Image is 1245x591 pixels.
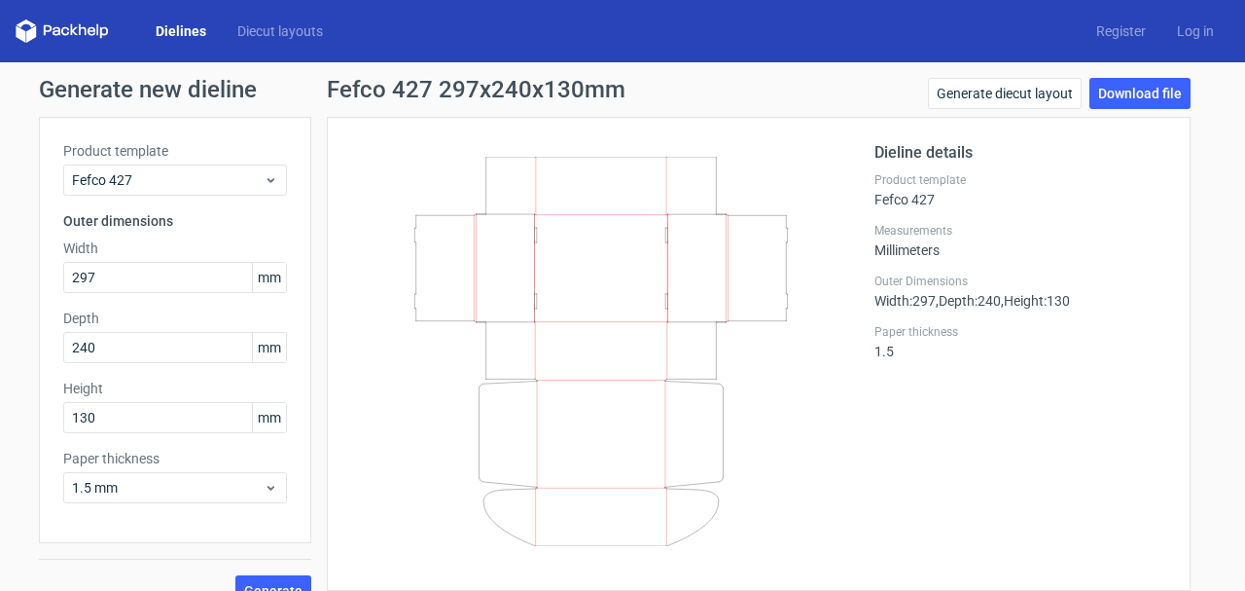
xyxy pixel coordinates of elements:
h1: Fefco 427 297x240x130mm [327,78,625,101]
h1: Generate new dieline [39,78,1206,101]
label: Paper thickness [63,449,287,468]
span: 1.5 mm [72,478,264,498]
label: Product template [874,172,1166,188]
div: Millimeters [874,223,1166,258]
h2: Dieline details [874,141,1166,165]
div: Fefco 427 [874,172,1166,207]
label: Outer Dimensions [874,274,1166,289]
div: 1.5 [874,324,1166,359]
label: Measurements [874,223,1166,239]
h3: Outer dimensions [63,211,287,231]
span: Width : 297 [874,293,936,309]
a: Generate diecut layout [928,78,1082,109]
label: Depth [63,309,287,328]
span: mm [252,403,286,432]
a: Download file [1089,78,1191,109]
span: , Depth : 240 [936,293,1001,309]
label: Paper thickness [874,324,1166,340]
span: mm [252,263,286,292]
span: , Height : 130 [1001,293,1070,309]
span: mm [252,333,286,362]
a: Dielines [140,21,222,41]
label: Height [63,379,287,398]
label: Width [63,239,287,258]
label: Product template [63,141,287,161]
a: Log in [1161,21,1229,41]
a: Diecut layouts [222,21,338,41]
span: Fefco 427 [72,170,264,190]
a: Register [1081,21,1161,41]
